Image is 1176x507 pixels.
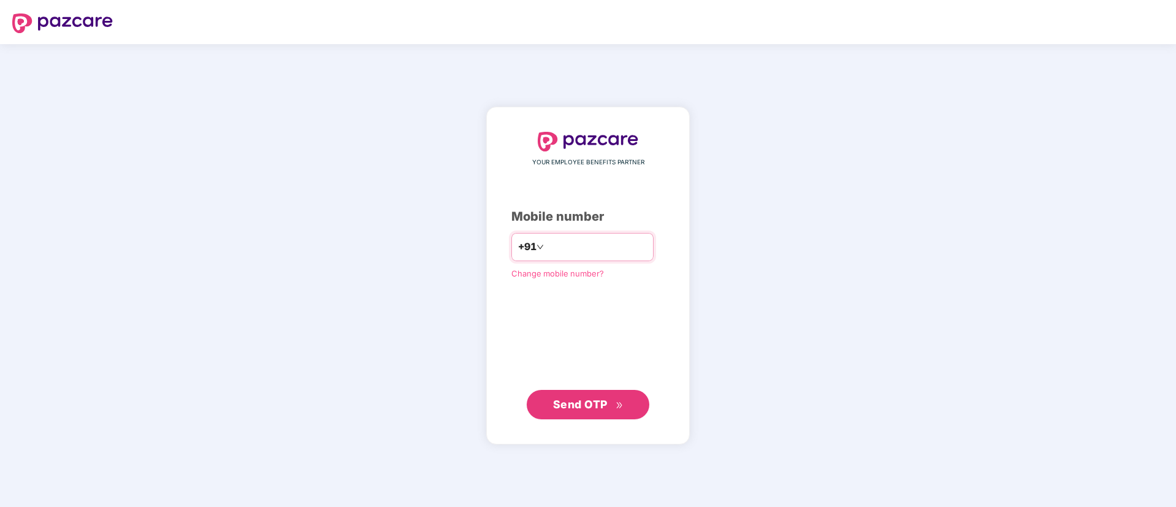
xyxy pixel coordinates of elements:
[532,158,644,167] span: YOUR EMPLOYEE BENEFITS PARTNER
[553,398,608,411] span: Send OTP
[538,132,638,151] img: logo
[511,207,665,226] div: Mobile number
[527,390,649,419] button: Send OTPdouble-right
[518,239,536,254] span: +91
[12,13,113,33] img: logo
[511,269,604,278] a: Change mobile number?
[616,402,624,410] span: double-right
[536,243,544,251] span: down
